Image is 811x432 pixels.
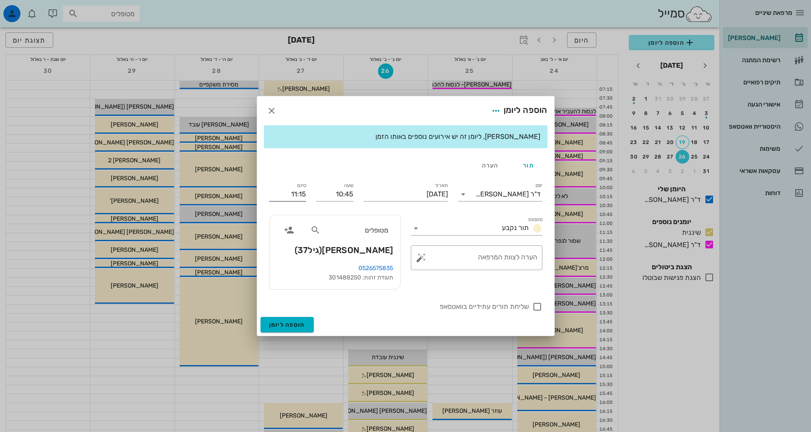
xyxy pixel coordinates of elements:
[269,321,305,328] span: הוספה ליומן
[375,132,540,141] span: [PERSON_NAME], ליומן זה יש אירועים נוספים באותו הזמן
[411,222,542,235] div: סטטוסתור נקבע
[269,302,529,311] label: שליחת תורים עתידיים בוואטסאפ
[276,273,393,282] div: תעודת זהות: 301488250
[535,182,542,189] label: יומן
[298,245,308,255] span: 37
[476,190,541,198] div: ד"ר [PERSON_NAME]
[502,224,529,232] span: תור נקבע
[295,245,322,255] span: (גיל )
[528,216,542,223] label: סטטוס
[509,155,547,176] div: תור
[358,265,393,272] a: 0526575835
[261,317,314,332] button: הוספה ליומן
[458,187,542,201] div: יומןד"ר [PERSON_NAME]
[344,182,353,189] label: שעה
[297,182,306,189] label: סיום
[471,155,509,176] div: הערה
[434,182,448,189] label: תאריך
[488,103,547,118] div: הוספה ליומן
[295,243,393,257] span: [PERSON_NAME]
